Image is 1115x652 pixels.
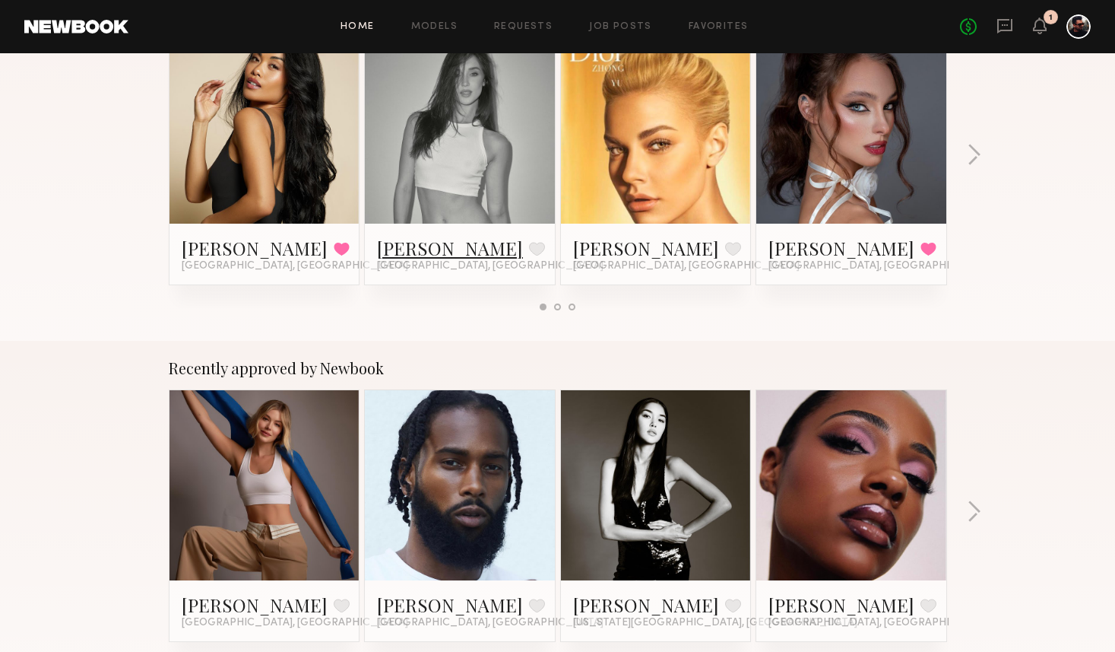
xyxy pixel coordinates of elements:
a: Requests [494,22,553,32]
a: [PERSON_NAME] [182,236,328,260]
a: [PERSON_NAME] [377,236,523,260]
span: [GEOGRAPHIC_DATA], [GEOGRAPHIC_DATA] [768,260,995,272]
div: Recently approved by Newbook [169,359,947,377]
a: Models [411,22,458,32]
span: [GEOGRAPHIC_DATA], [GEOGRAPHIC_DATA] [182,617,408,629]
a: [PERSON_NAME] [573,593,719,617]
div: 1 [1049,14,1053,22]
a: [PERSON_NAME] [573,236,719,260]
a: [PERSON_NAME] [377,593,523,617]
a: [PERSON_NAME] [768,236,914,260]
a: [PERSON_NAME] [182,593,328,617]
span: [GEOGRAPHIC_DATA], [GEOGRAPHIC_DATA] [768,617,995,629]
span: [GEOGRAPHIC_DATA], [GEOGRAPHIC_DATA] [182,260,408,272]
span: [GEOGRAPHIC_DATA], [GEOGRAPHIC_DATA] [377,617,603,629]
a: Home [341,22,375,32]
span: [US_STATE][GEOGRAPHIC_DATA], [GEOGRAPHIC_DATA] [573,617,857,629]
span: [GEOGRAPHIC_DATA], [GEOGRAPHIC_DATA] [377,260,603,272]
a: Favorites [689,22,749,32]
a: [PERSON_NAME] [768,593,914,617]
a: Job Posts [589,22,652,32]
span: [GEOGRAPHIC_DATA], [GEOGRAPHIC_DATA] [573,260,800,272]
